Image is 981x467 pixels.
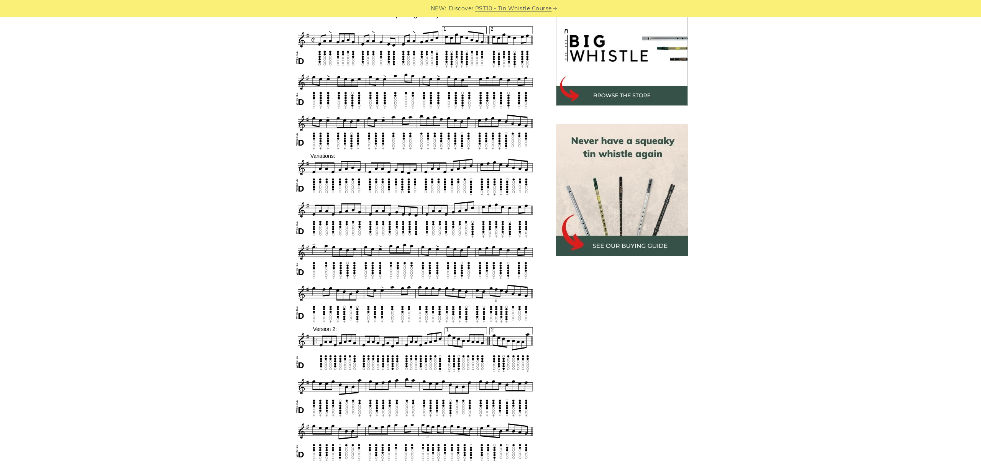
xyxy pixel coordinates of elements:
[431,4,446,13] span: NEW:
[449,4,474,13] span: Discover
[475,4,552,13] a: PST10 - Tin Whistle Course
[556,124,688,256] img: tin whistle buying guide
[293,8,538,464] img: Sporting Paddy Tin Whistle Tabs & Sheet Music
